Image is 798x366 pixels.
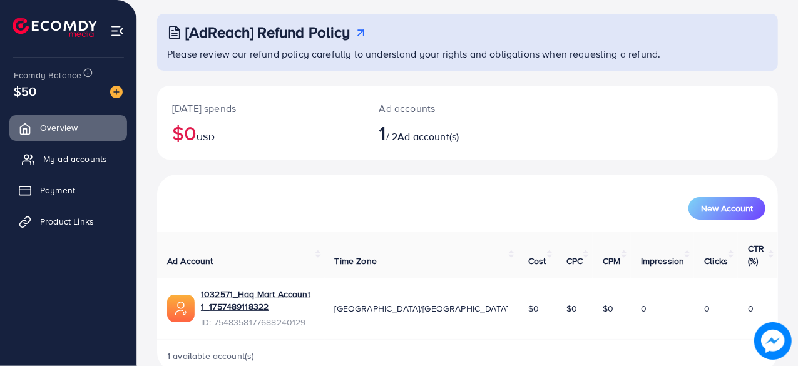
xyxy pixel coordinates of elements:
span: Ad account(s) [397,130,459,143]
span: Ad Account [167,255,213,267]
h3: [AdReach] Refund Policy [185,23,350,41]
span: 1 available account(s) [167,350,255,362]
h2: / 2 [379,121,504,145]
span: $50 [14,82,36,100]
span: Cost [528,255,546,267]
button: New Account [688,197,765,220]
span: ID: 7548358177688240129 [201,316,315,328]
span: New Account [701,204,753,213]
a: Payment [9,178,127,203]
span: Clicks [704,255,728,267]
p: Ad accounts [379,101,504,116]
p: Please review our refund policy carefully to understand your rights and obligations when requesti... [167,46,770,61]
img: image [754,322,791,359]
span: 0 [641,302,647,315]
a: Overview [9,115,127,140]
span: CPC [566,255,583,267]
span: USD [197,131,214,143]
p: [DATE] spends [172,101,349,116]
a: Product Links [9,209,127,234]
span: $0 [566,302,577,315]
span: 0 [704,302,710,315]
span: 0 [748,302,754,315]
span: Payment [40,184,75,196]
h2: $0 [172,121,349,145]
span: CPM [603,255,620,267]
span: Ecomdy Balance [14,69,81,81]
img: menu [110,24,125,38]
span: [GEOGRAPHIC_DATA]/[GEOGRAPHIC_DATA] [335,302,509,315]
a: 1032571_Haq Mart Account 1_1757489118322 [201,288,315,313]
span: Overview [40,121,78,134]
span: $0 [528,302,539,315]
img: logo [13,18,97,37]
a: My ad accounts [9,146,127,171]
span: $0 [603,302,613,315]
img: image [110,86,123,98]
span: Time Zone [335,255,377,267]
span: Impression [641,255,685,267]
span: Product Links [40,215,94,228]
span: CTR (%) [748,242,764,267]
img: ic-ads-acc.e4c84228.svg [167,295,195,322]
span: My ad accounts [43,153,107,165]
span: 1 [379,118,386,147]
